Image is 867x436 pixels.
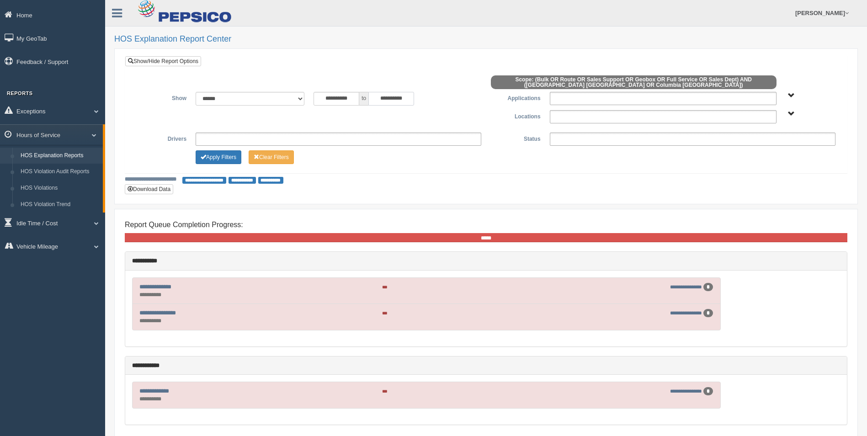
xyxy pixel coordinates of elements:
a: HOS Violation Audit Reports [16,164,103,180]
button: Change Filter Options [249,150,294,164]
span: Scope: (Bulk OR Route OR Sales Support OR Geobox OR Full Service OR Sales Dept) AND ([GEOGRAPHIC_... [491,75,777,89]
label: Applications [486,92,545,103]
button: Change Filter Options [196,150,241,164]
a: HOS Violations [16,180,103,197]
span: to [359,92,368,106]
label: Show [132,92,191,103]
a: HOS Explanation Reports [16,148,103,164]
label: Locations [486,110,545,121]
a: HOS Violation Trend [16,197,103,213]
button: Download Data [125,184,173,194]
label: Status [486,133,545,144]
h4: Report Queue Completion Progress: [125,221,847,229]
a: Show/Hide Report Options [125,56,201,66]
h2: HOS Explanation Report Center [114,35,858,44]
label: Drivers [132,133,191,144]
